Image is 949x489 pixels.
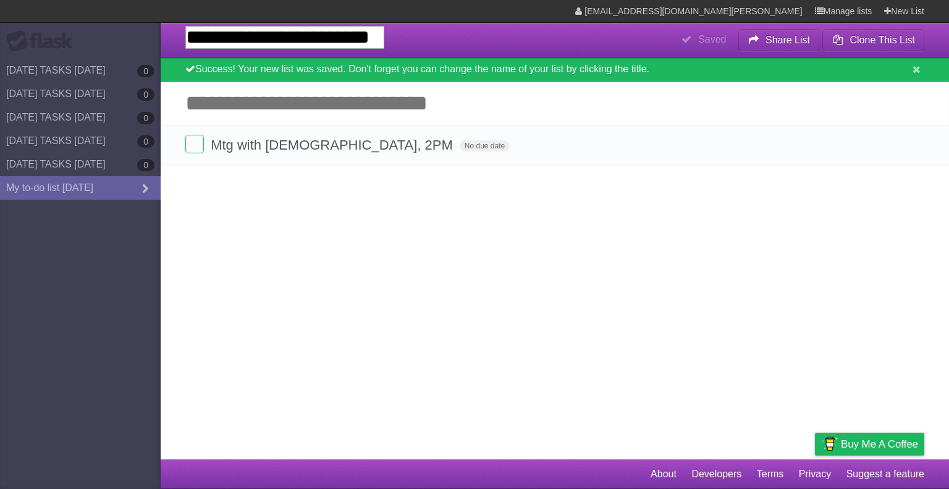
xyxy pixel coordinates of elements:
[211,137,456,153] span: Mtg with [DEMOGRAPHIC_DATA], 2PM
[6,30,80,53] div: Flask
[460,140,510,151] span: No due date
[815,433,924,456] a: Buy me a coffee
[841,433,918,455] span: Buy me a coffee
[799,462,831,486] a: Privacy
[137,159,154,171] b: 0
[821,433,838,454] img: Buy me a coffee
[698,34,726,45] b: Saved
[651,462,677,486] a: About
[757,462,784,486] a: Terms
[137,135,154,148] b: 0
[137,88,154,101] b: 0
[161,57,949,82] div: Success! Your new list was saved. Don't forget you can change the name of your list by clicking t...
[137,112,154,124] b: 0
[766,35,810,45] b: Share List
[850,35,915,45] b: Clone This List
[822,29,924,51] button: Clone This List
[185,135,204,153] label: Done
[691,462,741,486] a: Developers
[846,462,924,486] a: Suggest a feature
[137,65,154,77] b: 0
[738,29,820,51] button: Share List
